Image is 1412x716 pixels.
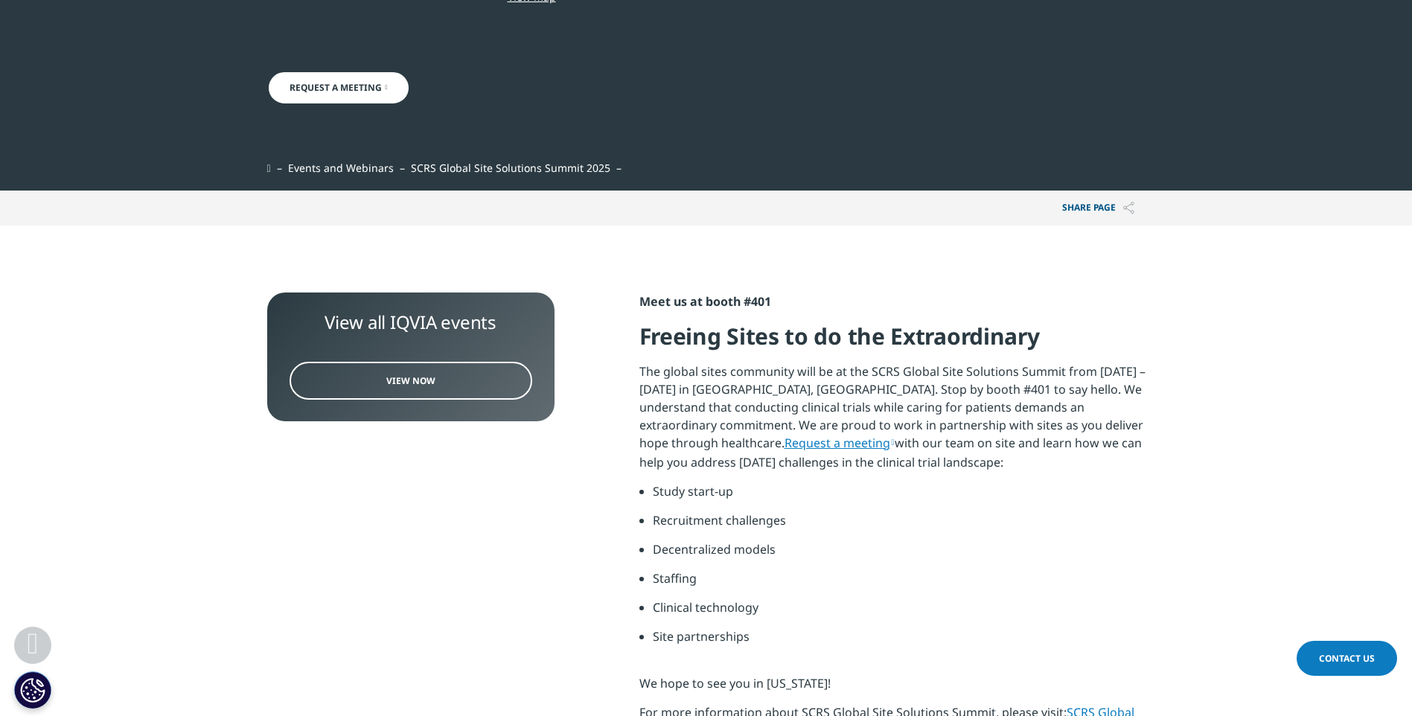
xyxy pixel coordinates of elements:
[1319,652,1375,665] span: Contact Us
[653,598,1146,627] li: Clinical technology
[1123,202,1134,214] img: Share PAGE
[639,362,1146,482] p: The global sites community will be at the SCRS Global Site Solutions Summit from [DATE] – [DATE] ...
[639,674,1146,703] p: We hope to see you in [US_STATE]!
[1051,191,1146,226] p: Share PAGE
[639,322,1146,362] h4: Freeing Sites to do the Extraordinary
[14,671,51,709] button: Cookies Settings
[1297,641,1397,676] a: Contact Us
[653,627,1146,656] li: Site partnerships
[290,311,532,333] div: View all IQVIA events
[653,511,1146,540] li: Recruitment challenges
[288,161,394,175] a: Events and Webinars
[1051,191,1146,226] button: Share PAGEShare PAGE
[639,293,771,310] strong: Meet us at booth #401
[653,569,1146,598] li: Staffing
[290,362,532,400] a: View Now
[267,71,410,105] a: Request a meeting
[785,435,895,451] a: Request a meeting
[411,161,610,175] span: SCRS Global Site Solutions Summit 2025
[653,482,1146,511] li: Study start-up
[653,540,1146,569] li: Decentralized models
[386,374,435,387] span: View Now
